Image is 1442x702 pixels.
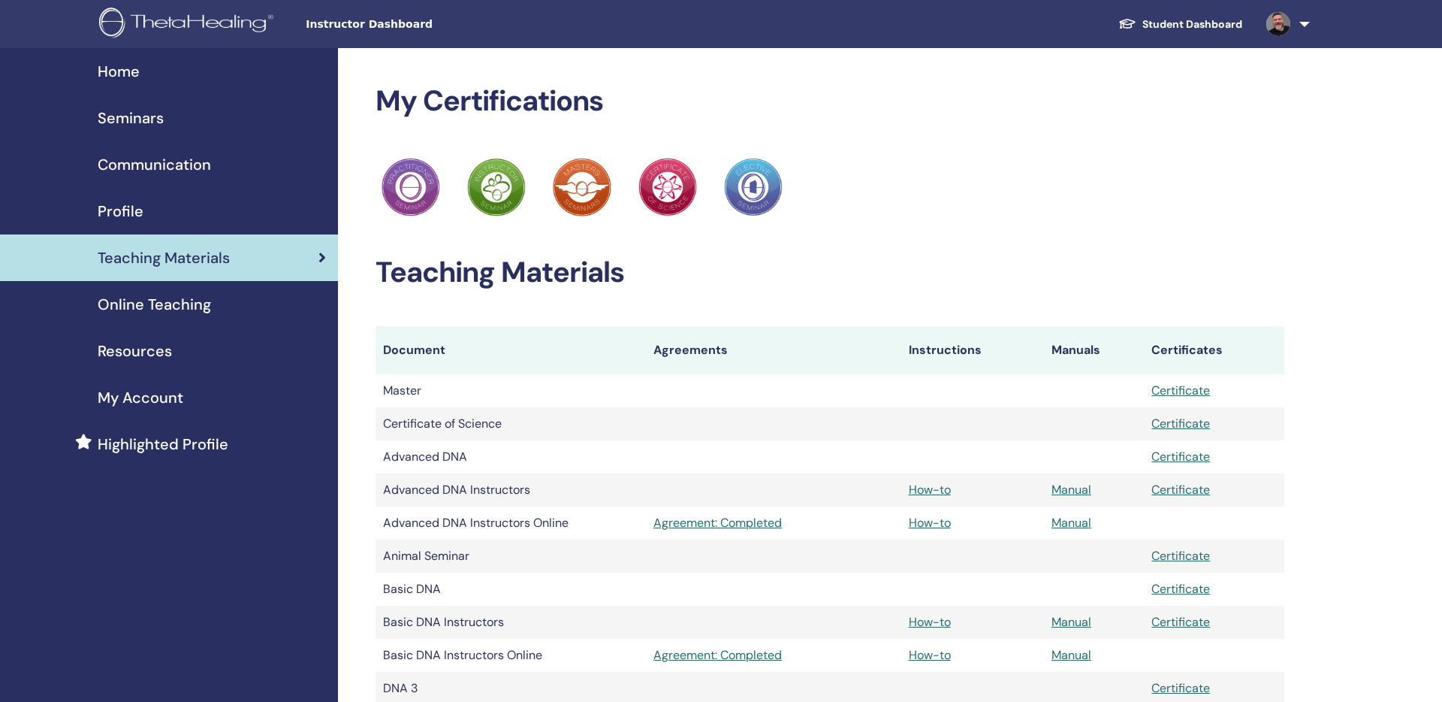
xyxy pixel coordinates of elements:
[1118,17,1136,30] img: graduation-cap-white.svg
[376,84,1284,119] h2: My Certifications
[1151,581,1210,597] a: Certificate
[376,474,646,507] td: Advanced DNA Instructors
[1051,614,1091,630] a: Manual
[724,158,783,216] img: Practitioner
[1151,548,1210,564] a: Certificate
[1044,326,1144,374] th: Manuals
[376,407,646,440] td: Certificate of Science
[909,647,951,663] a: How-to
[653,514,894,532] a: Agreement: Completed
[376,326,646,374] th: Document
[98,340,172,362] span: Resources
[1051,647,1091,663] a: Manual
[306,17,531,32] span: Instructor Dashboard
[1051,515,1091,531] a: Manual
[376,440,646,474] td: Advanced DNA
[901,326,1044,374] th: Instructions
[909,515,951,531] a: How-to
[1391,651,1427,687] iframe: Intercom live chat
[98,386,183,409] span: My Account
[376,606,646,639] td: Basic DNA Instructors
[1106,11,1254,38] a: Student Dashboard
[376,374,646,407] td: Master
[1144,326,1284,374] th: Certificates
[99,8,279,41] img: logo.png
[1051,482,1091,498] a: Manual
[98,247,230,269] span: Teaching Materials
[553,158,611,216] img: Practitioner
[909,614,951,630] a: How-to
[1266,12,1290,36] img: default.jpg
[98,107,164,129] span: Seminars
[98,293,211,316] span: Online Teaching
[98,433,228,455] span: Highlighted Profile
[1151,449,1210,464] a: Certificate
[1151,383,1210,398] a: Certificate
[467,158,526,216] img: Practitioner
[376,256,1284,290] h2: Teaching Materials
[909,482,951,498] a: How-to
[1151,482,1210,498] a: Certificate
[376,507,646,540] td: Advanced DNA Instructors Online
[98,153,211,176] span: Communication
[98,60,140,83] span: Home
[382,158,440,216] img: Practitioner
[638,158,697,216] img: Practitioner
[1151,614,1210,630] a: Certificate
[1151,680,1210,696] a: Certificate
[376,573,646,606] td: Basic DNA
[653,646,894,664] a: Agreement: Completed
[1151,416,1210,431] a: Certificate
[98,200,143,222] span: Profile
[646,326,901,374] th: Agreements
[376,639,646,672] td: Basic DNA Instructors Online
[376,540,646,573] td: Animal Seminar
